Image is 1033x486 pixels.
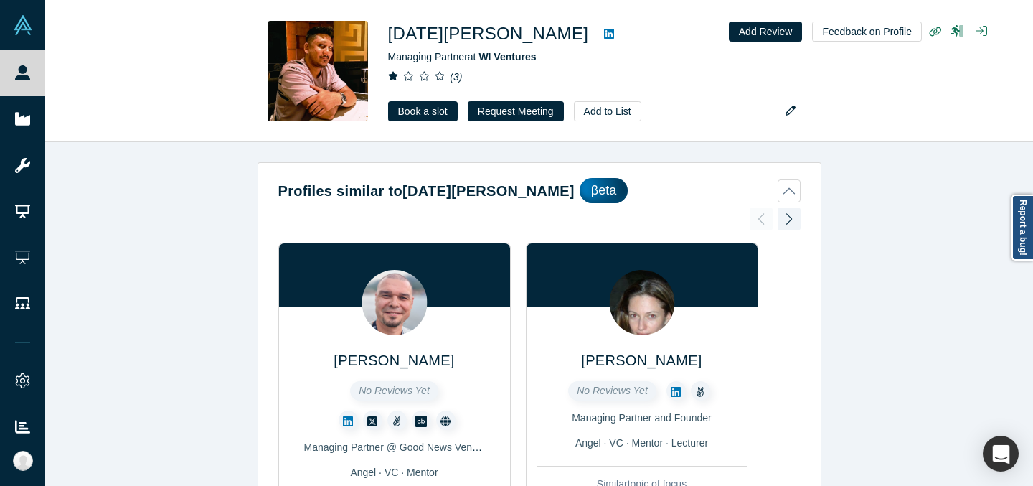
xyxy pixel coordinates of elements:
div: βeta [580,178,628,203]
a: WI Ventures [478,51,536,62]
img: Ally Hoang's Account [13,451,33,471]
span: Managing Partner and Founder [572,412,712,424]
div: Angel · VC · Mentor [289,465,500,480]
img: Vlasta Pokladnikova's Profile Image [609,270,674,335]
h1: [DATE][PERSON_NAME] [388,21,589,47]
button: Add to List [574,101,641,121]
button: Add Review [729,22,803,42]
button: Request Meeting [468,101,564,121]
button: Feedback on Profile [812,22,922,42]
a: [PERSON_NAME] [334,352,454,368]
span: Managing Partner @ Good News Ventures [304,441,495,453]
img: Alchemist Vault Logo [13,15,33,35]
img: Marat Mukhamedyarov's Profile Image [362,270,427,335]
span: No Reviews Yet [577,385,648,396]
a: Report a bug! [1011,195,1033,261]
div: Angel · VC · Mentor · Lecturer [537,436,747,451]
a: Book a slot [388,101,458,121]
button: Profiles similar to[DATE][PERSON_NAME]βeta [278,178,801,203]
h2: Profiles similar to [DATE][PERSON_NAME] [278,180,575,202]
img: Kartik Agnihotri's Profile Image [268,21,368,121]
span: No Reviews Yet [359,385,430,396]
span: Managing Partner at [388,51,537,62]
i: ( 3 ) [450,71,462,83]
a: [PERSON_NAME] [581,352,702,368]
